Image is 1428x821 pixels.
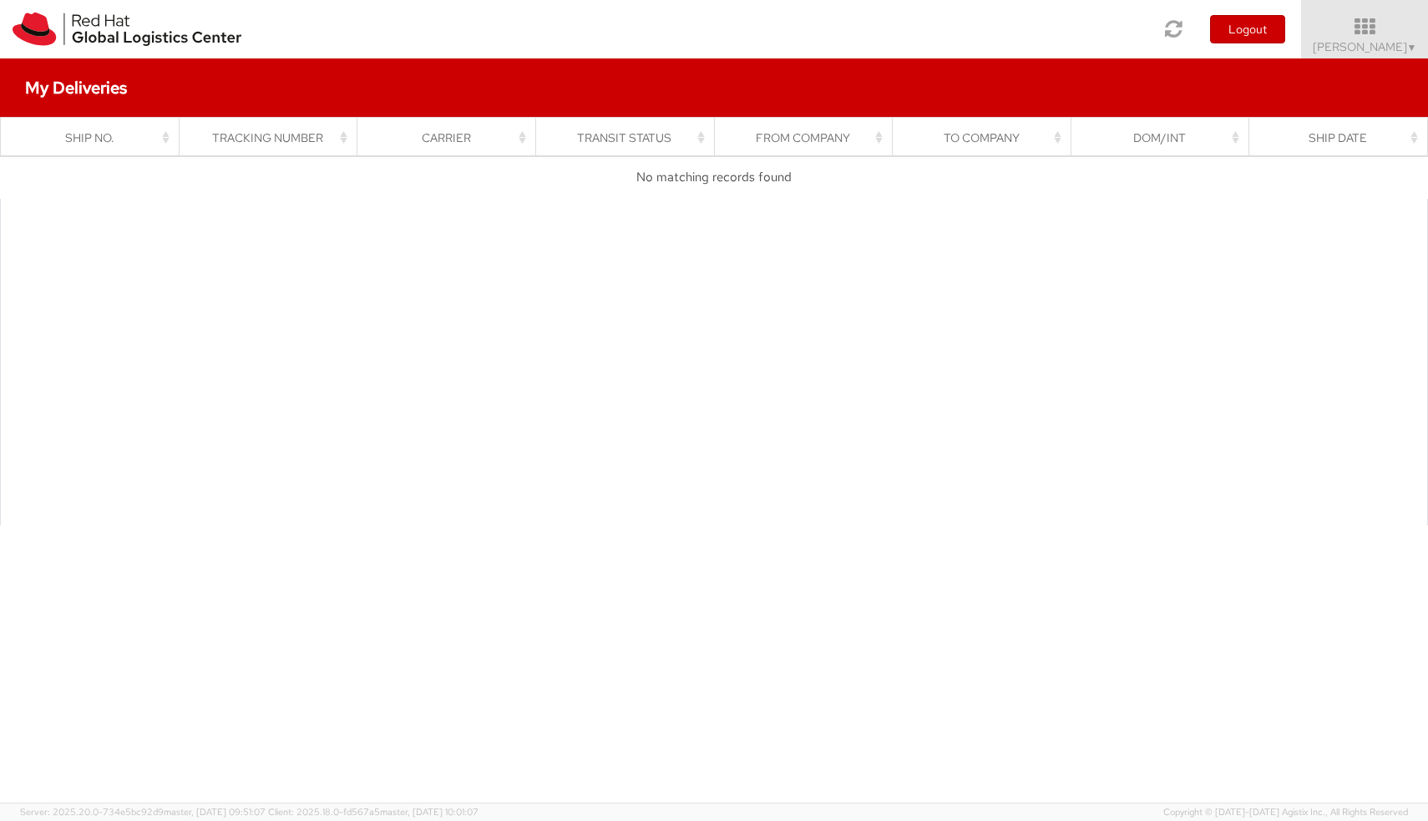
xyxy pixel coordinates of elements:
[16,129,174,146] div: Ship No.
[729,129,887,146] div: From Company
[13,13,241,46] img: rh-logistics-00dfa346123c4ec078e1.svg
[1163,806,1408,819] span: Copyright © [DATE]-[DATE] Agistix Inc., All Rights Reserved
[1313,39,1417,54] span: [PERSON_NAME]
[550,129,708,146] div: Transit Status
[194,129,352,146] div: Tracking Number
[1086,129,1243,146] div: Dom/Int
[372,129,530,146] div: Carrier
[1407,41,1417,54] span: ▼
[164,806,266,818] span: master, [DATE] 09:51:07
[380,806,479,818] span: master, [DATE] 10:01:07
[20,806,266,818] span: Server: 2025.20.0-734e5bc92d9
[1210,15,1285,43] button: Logout
[25,79,127,97] h4: My Deliveries
[908,129,1066,146] div: To Company
[1264,129,1422,146] div: Ship Date
[268,806,479,818] span: Client: 2025.18.0-fd567a5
